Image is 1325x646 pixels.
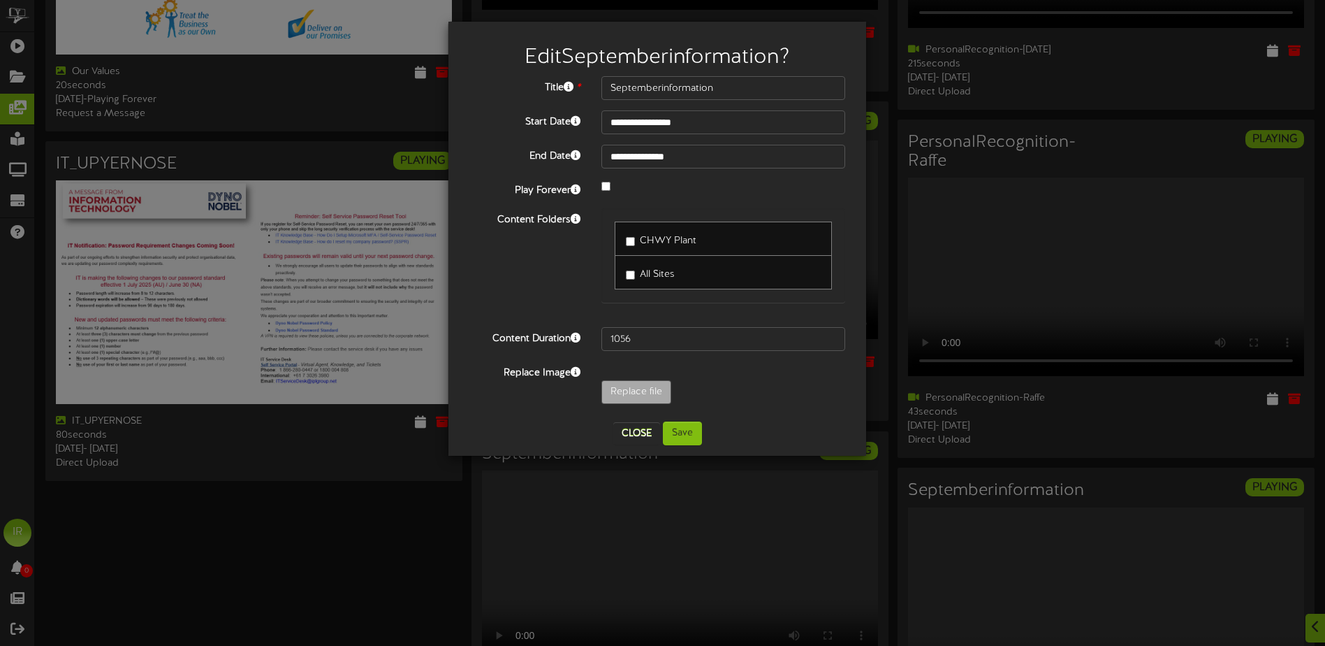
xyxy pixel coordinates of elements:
label: Replace Image [459,361,591,380]
input: Title [601,76,845,100]
input: All Sites [626,271,635,280]
span: All Sites [640,269,675,280]
label: Title [459,76,591,95]
label: Content Duration [459,327,591,346]
label: Play Forever [459,179,591,198]
label: Content Folders [459,208,591,227]
button: Close [613,422,660,445]
button: Save [663,422,702,445]
input: 15 [601,327,845,351]
input: CHWY Plant [626,237,635,246]
span: CHWY Plant [640,236,696,246]
h2: Edit Septemberinformation ? [469,46,845,69]
label: End Date [459,145,591,164]
label: Start Date [459,110,591,129]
